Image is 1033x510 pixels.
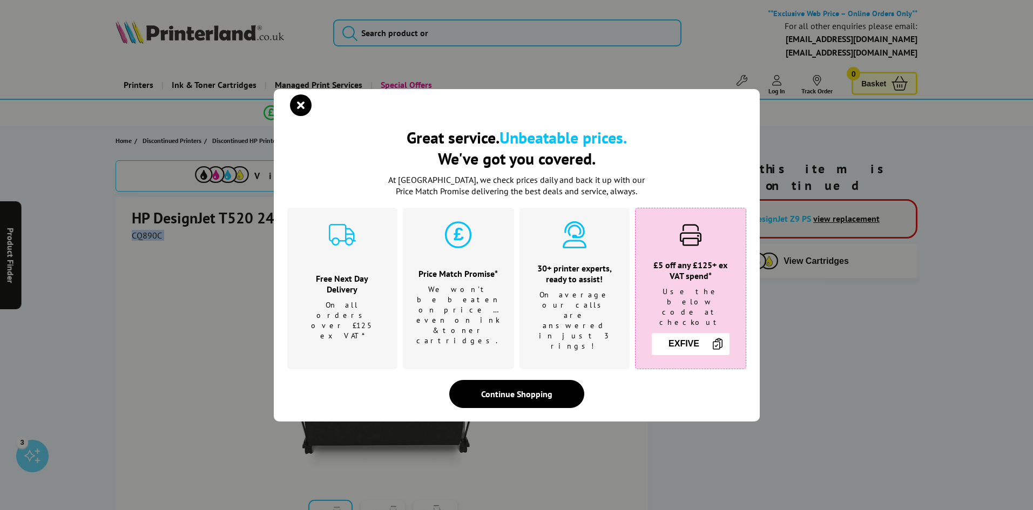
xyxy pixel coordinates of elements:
h3: 30+ printer experts, ready to assist! [533,263,616,284]
img: Copy Icon [711,337,724,350]
b: Unbeatable prices. [499,127,627,148]
h3: Free Next Day Delivery [301,273,384,295]
p: On average our calls are answered in just 3 rings! [533,290,616,351]
img: expert-cyan.svg [561,221,588,248]
h3: £5 off any £125+ ex VAT spend* [649,260,732,281]
button: close modal [293,97,309,113]
p: Use the below code at checkout [649,287,732,328]
div: Continue Shopping [449,380,584,408]
p: On all orders over £125 ex VAT* [301,300,384,341]
img: price-promise-cyan.svg [445,221,472,248]
p: We won't be beaten on price …even on ink & toner cartridges. [416,284,501,346]
img: delivery-cyan.svg [329,221,356,248]
h2: Great service. We've got you covered. [287,127,746,169]
p: At [GEOGRAPHIC_DATA], we check prices daily and back it up with our Price Match Promise deliverin... [382,174,652,197]
h3: Price Match Promise* [416,268,501,279]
